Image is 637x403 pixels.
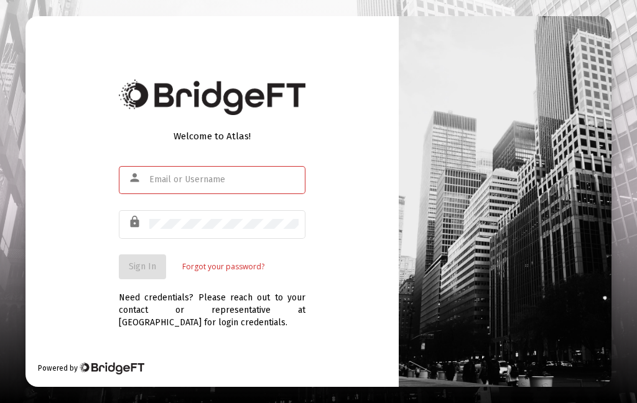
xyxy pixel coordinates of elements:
[149,175,299,185] input: Email or Username
[119,279,305,329] div: Need credentials? Please reach out to your contact or representative at [GEOGRAPHIC_DATA] for log...
[119,80,305,115] img: Bridge Financial Technology Logo
[119,130,305,142] div: Welcome to Atlas!
[129,261,156,272] span: Sign In
[119,254,166,279] button: Sign In
[182,261,264,273] a: Forgot your password?
[38,362,144,374] div: Powered by
[128,215,143,229] mat-icon: lock
[128,170,143,185] mat-icon: person
[79,362,144,374] img: Bridge Financial Technology Logo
